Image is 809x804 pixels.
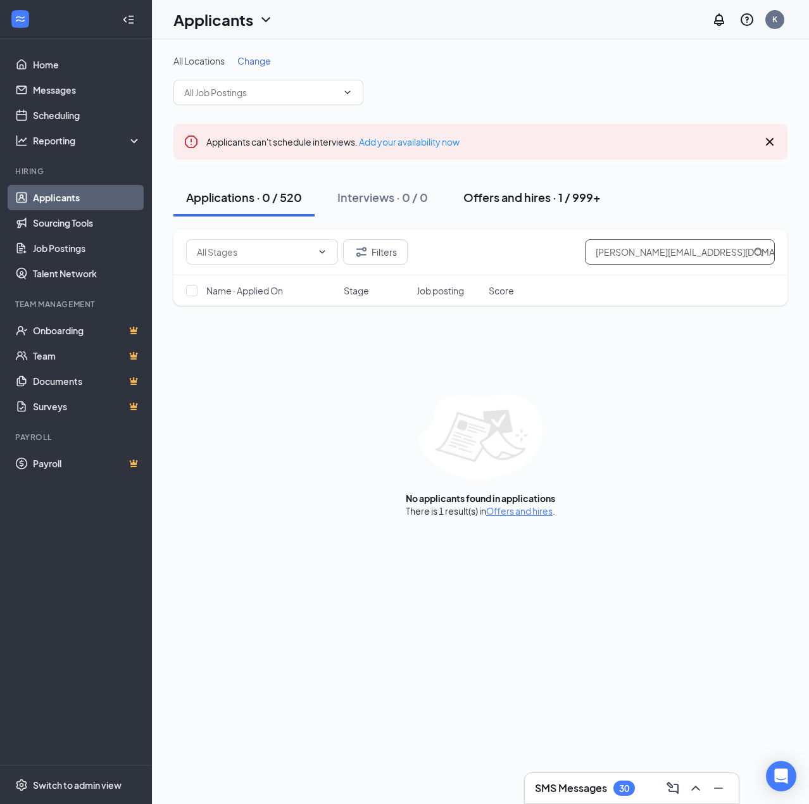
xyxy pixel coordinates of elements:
[33,261,141,286] a: Talent Network
[708,778,729,798] button: Minimize
[173,55,225,66] span: All Locations
[186,189,302,205] div: Applications · 0 / 520
[258,12,273,27] svg: ChevronDown
[33,52,141,77] a: Home
[33,77,141,103] a: Messages
[33,394,141,419] a: SurveysCrown
[33,210,141,236] a: Sourcing Tools
[772,14,777,25] div: K
[122,13,135,26] svg: Collapse
[15,779,28,791] svg: Settings
[406,505,555,517] div: There is 1 result(s) in .
[489,284,514,297] span: Score
[359,136,460,148] a: Add your availability now
[712,12,727,27] svg: Notifications
[184,134,199,149] svg: Error
[33,343,141,368] a: TeamCrown
[206,136,460,148] span: Applicants can't schedule interviews.
[33,103,141,128] a: Scheduling
[419,394,542,479] img: empty-state
[344,284,369,297] span: Stage
[15,432,139,443] div: Payroll
[688,781,703,796] svg: ChevronUp
[619,783,629,794] div: 30
[342,87,353,97] svg: ChevronDown
[337,189,428,205] div: Interviews · 0 / 0
[15,299,139,310] div: Team Management
[33,779,122,791] div: Switch to admin view
[711,781,726,796] svg: Minimize
[15,134,28,147] svg: Analysis
[184,85,337,99] input: All Job Postings
[766,761,796,791] div: Open Intercom Messenger
[665,781,680,796] svg: ComposeMessage
[33,236,141,261] a: Job Postings
[753,247,763,257] svg: MagnifyingGlass
[354,244,369,260] svg: Filter
[237,55,271,66] span: Change
[417,284,464,297] span: Job posting
[197,245,312,259] input: All Stages
[739,12,755,27] svg: QuestionInfo
[33,451,141,476] a: PayrollCrown
[15,166,139,177] div: Hiring
[663,778,683,798] button: ComposeMessage
[317,247,327,257] svg: ChevronDown
[206,284,283,297] span: Name · Applied On
[535,781,607,795] h3: SMS Messages
[762,134,777,149] svg: Cross
[406,492,555,505] div: No applicants found in applications
[486,505,553,517] a: Offers and hires
[33,134,142,147] div: Reporting
[33,318,141,343] a: OnboardingCrown
[686,778,706,798] button: ChevronUp
[463,189,601,205] div: Offers and hires · 1 / 999+
[173,9,253,30] h1: Applicants
[585,239,775,265] input: Search in applications
[343,239,408,265] button: Filter Filters
[14,13,27,25] svg: WorkstreamLogo
[33,185,141,210] a: Applicants
[33,368,141,394] a: DocumentsCrown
